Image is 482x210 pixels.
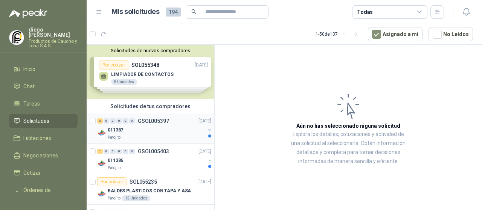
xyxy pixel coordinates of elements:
[296,122,400,130] h3: Aún no has seleccionado niguna solicitud
[123,118,128,124] div: 0
[138,118,169,124] p: GSOL005397
[429,27,473,41] button: No Leídos
[111,6,160,17] h1: Mis solicitudes
[23,100,40,108] span: Tareas
[97,177,127,186] div: Por cotizar
[290,130,407,166] p: Explora los detalles, cotizaciones y actividad de una solicitud al seleccionarla. Obtén informaci...
[9,114,78,128] a: Solicitudes
[9,62,78,76] a: Inicio
[104,118,109,124] div: 0
[316,28,362,40] div: 1 - 50 de 137
[108,165,120,171] p: Patojito
[23,186,70,202] span: Órdenes de Compra
[198,178,211,186] p: [DATE]
[138,149,169,154] p: GSOL005403
[108,187,191,195] p: BALDES PLASTICOS CON TAPA Y ASA
[23,117,49,125] span: Solicitudes
[97,118,103,124] div: 3
[87,45,214,99] div: Solicitudes de nuevos compradoresPor cotizarSOL055348[DATE] LIMPIADOR DE CONTACTOS8 UnidadesPor c...
[23,134,51,142] span: Licitaciones
[130,179,157,184] p: SOL055235
[116,118,122,124] div: 0
[90,48,211,53] button: Solicitudes de nuevos compradores
[23,151,58,160] span: Negociaciones
[108,157,123,164] p: 011386
[9,166,78,180] a: Cotizar
[97,116,213,141] a: 3 0 0 0 0 0 GSOL005397[DATE] Company Logo011387Patojito
[9,97,78,111] a: Tareas
[198,148,211,155] p: [DATE]
[198,118,211,125] p: [DATE]
[9,79,78,94] a: Chat
[29,27,78,38] p: diego [PERSON_NAME]
[23,169,41,177] span: Cotizar
[110,149,116,154] div: 0
[129,118,135,124] div: 0
[357,8,373,16] div: Todas
[122,195,150,201] div: 12 Unidades
[87,174,214,205] a: Por cotizarSOL055235[DATE] Company LogoBALDES PLASTICOS CON TAPA Y ASAPatojito12 Unidades
[110,118,116,124] div: 0
[97,128,106,137] img: Company Logo
[29,39,78,48] p: Productos de Caucho y Lona S.A.S
[166,8,181,17] span: 194
[97,159,106,168] img: Company Logo
[97,149,103,154] div: 1
[9,9,47,18] img: Logo peakr
[9,183,78,205] a: Órdenes de Compra
[108,127,123,134] p: 011387
[191,9,197,14] span: search
[23,82,35,91] span: Chat
[87,99,214,113] div: Solicitudes de tus compradores
[108,195,120,201] p: Patojito
[116,149,122,154] div: 0
[368,27,423,41] button: Asignado a mi
[104,149,109,154] div: 0
[123,149,128,154] div: 0
[23,65,35,73] span: Inicio
[9,148,78,163] a: Negociaciones
[108,134,120,141] p: Patojito
[97,147,213,171] a: 1 0 0 0 0 0 GSOL005403[DATE] Company Logo011386Patojito
[9,131,78,145] a: Licitaciones
[97,189,106,198] img: Company Logo
[9,30,24,45] img: Company Logo
[129,149,135,154] div: 0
